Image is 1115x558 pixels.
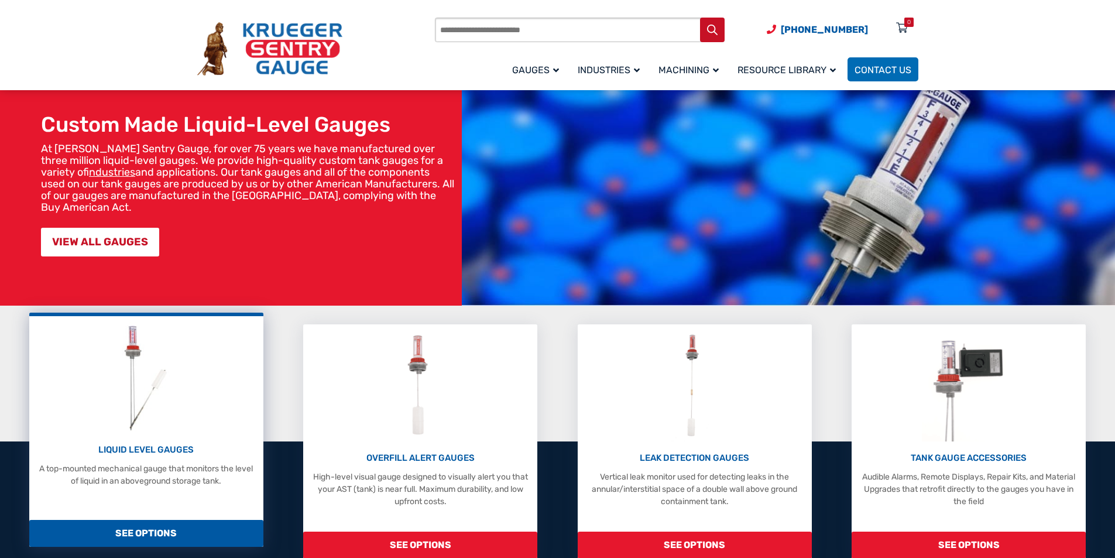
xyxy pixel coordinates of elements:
[309,471,531,508] p: High-level visual gauge designed to visually alert you that your AST (tank) is near full. Maximum...
[29,313,263,547] a: Liquid Level Gauges LIQUID LEVEL GAUGES A top-mounted mechanical gauge that monitors the level of...
[848,57,918,81] a: Contact Us
[512,64,559,76] span: Gauges
[907,18,911,27] div: 0
[35,443,258,457] p: LIQUID LEVEL GAUGES
[584,451,806,465] p: LEAK DETECTION GAUGES
[651,56,730,83] a: Machining
[462,59,1115,306] img: bg_hero_bannerksentry
[35,463,258,487] p: A top-mounted mechanical gauge that monitors the level of liquid in an aboveground storage tank.
[578,64,640,76] span: Industries
[197,22,342,76] img: Krueger Sentry Gauge
[584,471,806,508] p: Vertical leak monitor used for detecting leaks in the annular/interstitial space of a double wall...
[857,451,1080,465] p: TANK GAUGE ACCESSORIES
[781,24,868,35] span: [PHONE_NUMBER]
[671,330,718,441] img: Leak Detection Gauges
[505,56,571,83] a: Gauges
[41,228,159,256] a: VIEW ALL GAUGES
[922,330,1016,441] img: Tank Gauge Accessories
[857,471,1080,508] p: Audible Alarms, Remote Displays, Repair Kits, and Material Upgrades that retrofit directly to the...
[394,330,447,441] img: Overfill Alert Gauges
[41,112,456,137] h1: Custom Made Liquid-Level Gauges
[855,64,911,76] span: Contact Us
[658,64,719,76] span: Machining
[571,56,651,83] a: Industries
[767,22,868,37] a: Phone Number (920) 434-8860
[730,56,848,83] a: Resource Library
[89,166,135,179] a: industries
[737,64,836,76] span: Resource Library
[309,451,531,465] p: OVERFILL ALERT GAUGES
[115,322,177,433] img: Liquid Level Gauges
[29,520,263,547] span: SEE OPTIONS
[41,143,456,213] p: At [PERSON_NAME] Sentry Gauge, for over 75 years we have manufactured over three million liquid-l...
